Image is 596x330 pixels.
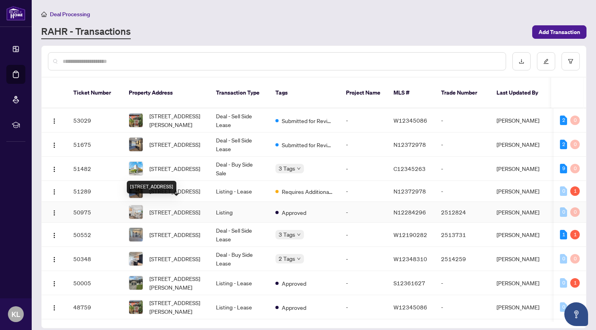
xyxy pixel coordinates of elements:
div: 1 [560,230,567,239]
td: 48759 [67,295,122,319]
td: [PERSON_NAME] [490,157,550,181]
span: 3 Tags [279,164,295,173]
span: W12345086 [394,303,427,311]
span: N12284296 [394,209,426,216]
div: 0 [560,186,567,196]
div: 0 [560,207,567,217]
td: Deal - Buy Side Lease [210,247,269,271]
td: 50005 [67,271,122,295]
td: Deal - Sell Side Lease [210,133,269,157]
span: down [297,257,301,261]
span: Submitted for Review [282,140,333,149]
span: edit [543,59,549,64]
div: 0 [560,278,567,288]
img: Logo [51,281,57,287]
a: RAHR - Transactions [41,25,131,39]
td: Deal - Sell Side Lease [210,108,269,133]
td: 51289 [67,181,122,202]
span: Approved [282,303,306,312]
td: 50975 [67,202,122,223]
td: - [340,295,387,319]
td: 2513731 [435,223,490,247]
td: - [340,181,387,202]
th: Property Address [122,78,210,108]
td: 53029 [67,108,122,133]
div: 0 [570,140,580,149]
span: [STREET_ADDRESS] [149,164,200,173]
div: 0 [560,254,567,264]
td: - [340,247,387,271]
td: - [340,157,387,181]
td: [PERSON_NAME] [490,133,550,157]
img: Logo [51,142,57,148]
td: - [435,108,490,133]
span: N12372978 [394,141,426,148]
span: download [519,59,524,64]
td: Deal - Buy Side Sale [210,157,269,181]
span: Deal Processing [50,11,90,18]
th: Ticket Number [67,78,122,108]
td: - [435,181,490,202]
span: [STREET_ADDRESS][PERSON_NAME] [149,112,203,129]
img: Logo [51,305,57,311]
div: 0 [570,164,580,173]
div: 0 [570,116,580,125]
td: 50348 [67,247,122,271]
th: Project Name [340,78,387,108]
div: 2 [560,116,567,125]
span: N12372978 [394,188,426,195]
span: down [297,233,301,237]
button: Logo [48,206,61,218]
span: [STREET_ADDRESS] [149,140,200,149]
th: MLS # [387,78,435,108]
button: edit [537,52,555,70]
td: [PERSON_NAME] [490,108,550,133]
span: 2 Tags [279,254,295,263]
span: Requires Additional Docs [282,187,333,196]
img: thumbnail-img [129,162,143,175]
span: S12361627 [394,279,425,286]
th: Tags [269,78,340,108]
button: Logo [48,162,61,175]
span: Add Transaction [539,26,580,38]
img: thumbnail-img [129,138,143,151]
span: Submitted for Review [282,116,333,125]
span: Approved [282,279,306,288]
div: 1 [570,230,580,239]
td: - [340,202,387,223]
span: W12190282 [394,231,427,238]
div: 0 [570,254,580,264]
button: Logo [48,138,61,151]
img: thumbnail-img [129,300,143,314]
td: 2512824 [435,202,490,223]
td: Listing - Lease [210,181,269,202]
span: W12348310 [394,255,427,262]
td: [PERSON_NAME] [490,271,550,295]
td: - [340,223,387,247]
span: [STREET_ADDRESS] [149,230,200,239]
td: Listing - Lease [210,295,269,319]
button: Logo [48,301,61,313]
img: Logo [51,166,57,173]
img: Logo [51,189,57,195]
div: 2 [560,140,567,149]
span: C12345263 [394,165,426,172]
td: - [435,133,490,157]
button: Logo [48,185,61,197]
img: Logo [51,210,57,216]
td: Listing [210,202,269,223]
td: - [435,271,490,295]
td: 51482 [67,157,122,181]
td: Listing - Lease [210,271,269,295]
button: Logo [48,114,61,127]
th: Last Updated By [490,78,550,108]
img: thumbnail-img [129,252,143,266]
img: thumbnail-img [129,205,143,219]
span: Approved [282,208,306,217]
span: home [41,11,47,17]
button: Open asap [564,302,588,326]
button: Logo [48,252,61,265]
td: 51675 [67,133,122,157]
td: - [435,295,490,319]
button: download [512,52,531,70]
